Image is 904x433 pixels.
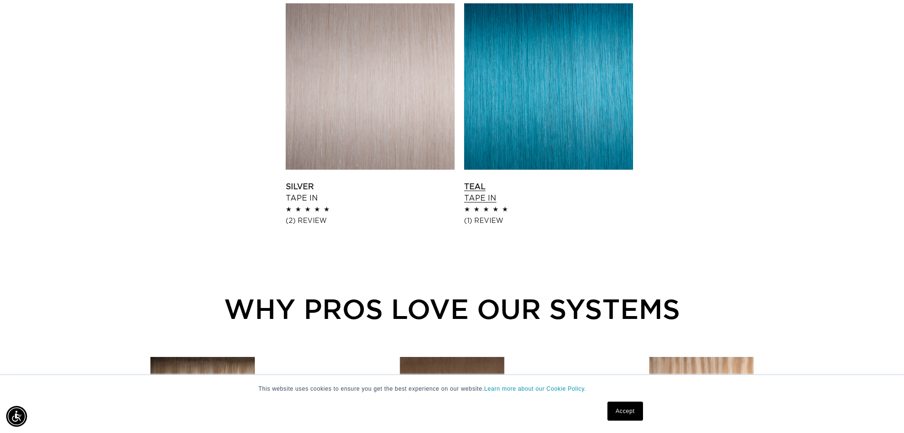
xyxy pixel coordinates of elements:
[6,406,27,427] div: Accessibility Menu
[286,181,455,204] a: Silver Tape In
[857,387,904,433] iframe: Chat Widget
[259,385,646,393] p: This website uses cookies to ensure you get the best experience on our website.
[464,181,633,204] a: Teal Tape In
[607,402,643,421] a: Accept
[484,385,586,392] a: Learn more about our Cookie Policy.
[57,288,847,329] div: WHY PROS LOVE OUR SYSTEMS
